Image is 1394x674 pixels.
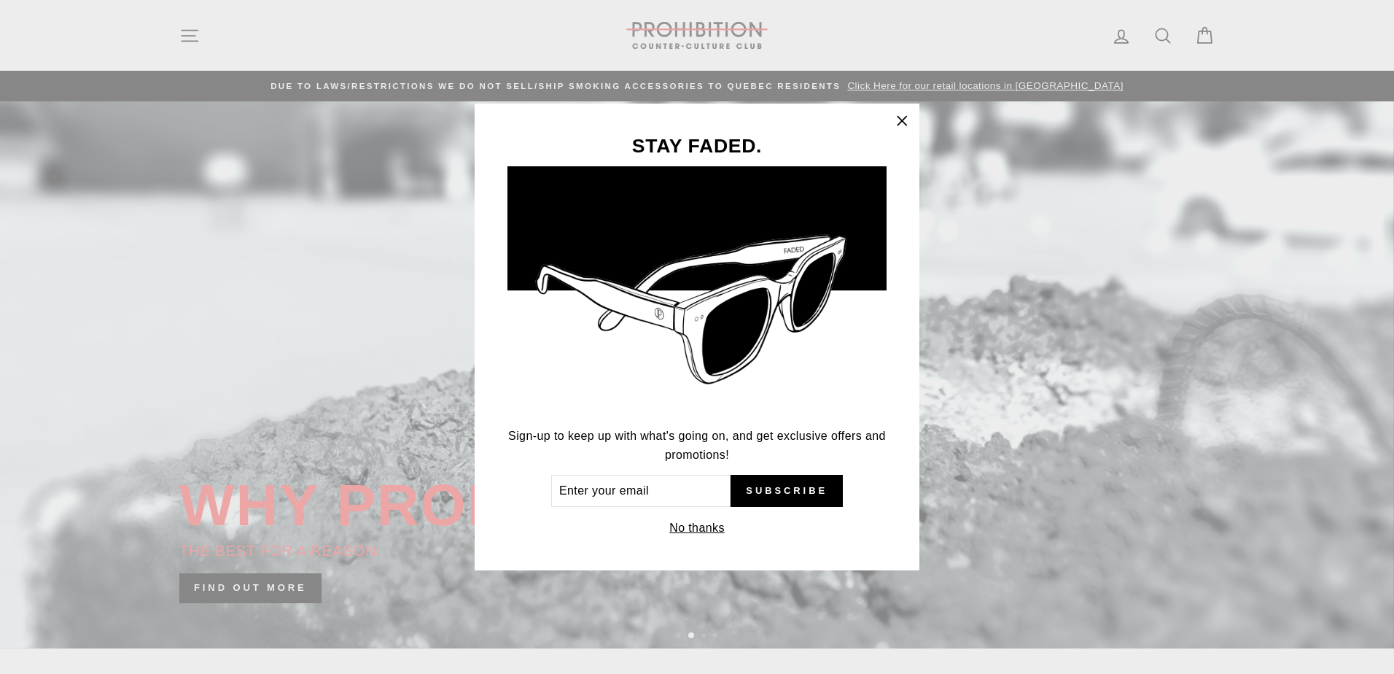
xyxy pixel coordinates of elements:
[551,475,731,507] input: Enter your email
[507,136,887,156] h3: STAY FADED.
[746,484,828,497] span: Subscribe
[507,427,887,464] p: Sign-up to keep up with what's going on, and get exclusive offers and promotions!
[665,518,729,538] button: No thanks
[731,475,843,507] button: Subscribe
